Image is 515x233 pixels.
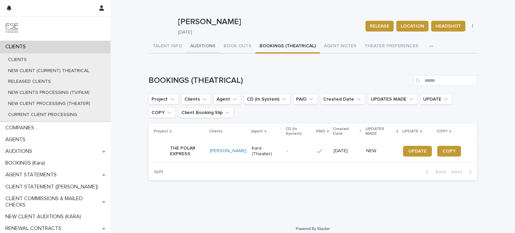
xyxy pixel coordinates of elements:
[3,101,96,107] p: NEW CLIENT PROCESSING (THEATER)
[366,148,398,154] p: NEW
[408,149,426,154] span: UPDATE
[449,169,477,175] button: Next
[420,94,452,105] button: UPDATE
[286,125,312,138] p: CD (In System)
[186,40,220,54] button: AUDITIONS
[3,172,62,178] p: AGENT STATEMENTS
[178,17,360,27] p: [PERSON_NAME]
[244,94,290,105] button: CD (In System)
[402,128,418,135] p: UPDATE
[432,170,446,174] span: Back
[286,148,311,154] p: -
[436,23,461,30] span: HEADSHOT
[3,160,50,166] p: BOOKINGS (Kara)
[251,128,263,135] p: Agent
[401,23,424,30] span: LOCATION
[3,79,56,84] p: RELEASED CLIENTS
[451,170,466,174] span: Next
[3,44,31,50] p: CLIENTS
[320,94,365,105] button: Created Date
[3,112,82,118] p: CURRENT CLIENT PROCESSING
[333,125,358,138] p: Created Date
[320,40,360,54] button: AGENT NOTES
[437,146,461,157] a: COPY
[255,40,320,54] button: BOOKINGS (THEATRICAL)
[210,148,246,154] a: [PERSON_NAME]
[3,214,87,220] p: NEW CLIENT AUDITIONS (KARA)
[178,30,357,35] p: [DATE]
[149,140,477,162] tr: THE POLAR EXPRESS[PERSON_NAME] Kara (Theater)-[DATE]NEWUPDATECOPY
[209,128,223,135] p: Clients
[3,90,95,96] p: NEW CLIENTS PROCESSING (TV/FILM)
[3,68,95,74] p: NEW CLIENT (CURRENT) THEATRICAL
[431,21,465,32] button: HEADSHOT
[437,128,448,135] p: COPY
[3,184,104,190] p: CLIENT STATEMENT ([PERSON_NAME])
[149,40,186,54] button: TALENT INFO
[3,195,102,208] p: CLIENT COMMISSIONS & MAILED CHECKS
[149,107,176,118] button: COPY
[220,40,255,54] button: BOOK OUTS
[252,145,281,157] p: Kara (Theater)
[365,21,394,32] button: RELEASE
[368,94,417,105] button: UPDATES MADE
[293,94,318,105] button: PAID
[5,22,19,35] img: 9JgRvJ3ETPGCJDhvPVA5
[214,94,241,105] button: Agent
[370,23,389,30] span: RELEASE
[149,164,168,180] p: 1 of 1
[360,40,422,54] button: THEATER PREFERENCES
[181,94,211,105] button: Clients
[170,145,205,157] p: THE POLAR EXPRESS
[149,76,411,85] h1: BOOKINGS (THEATRICAL)
[3,136,31,143] p: AGENTS
[178,107,234,118] button: Client Booking Slip
[3,225,67,232] p: RENEWAL CONTRACTS
[413,75,477,86] input: Search
[443,149,456,154] span: COPY
[154,128,168,135] p: Project
[3,57,32,63] p: CLIENTS
[3,125,40,131] p: COMPANIES
[334,148,361,154] p: [DATE]
[403,146,432,157] a: UPDATE
[149,94,179,105] button: Project
[396,21,428,32] button: LOCATION
[420,169,449,175] button: Back
[316,128,325,135] p: PAID
[3,148,38,155] p: AUDITIONS
[365,125,395,138] p: UPDATES MADE
[296,227,330,231] a: Powered By Stacker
